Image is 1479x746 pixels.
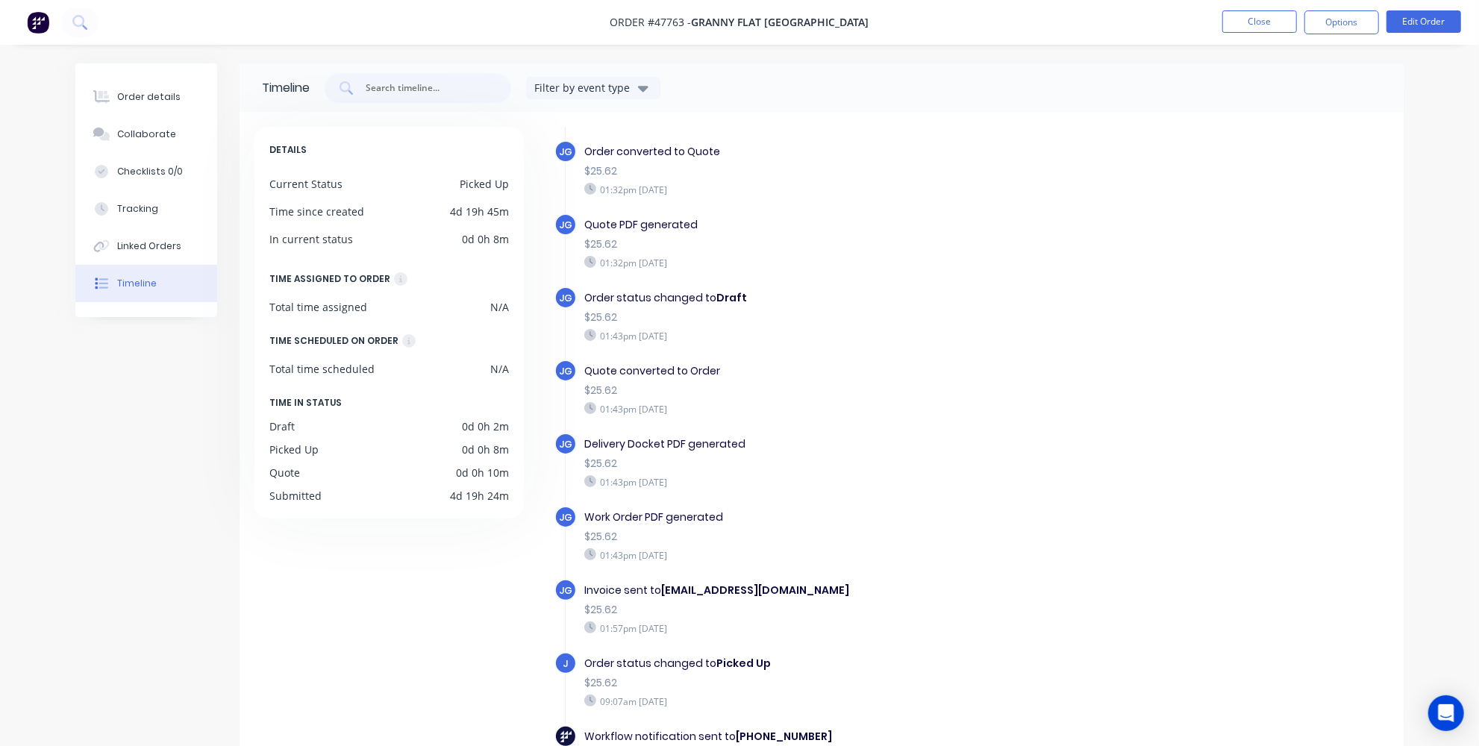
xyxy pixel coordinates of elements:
[584,602,1101,618] div: $25.62
[75,116,217,153] button: Collaborate
[364,81,488,95] input: Search timeline...
[559,364,572,378] span: JG
[490,299,509,315] div: N/A
[584,621,1101,635] div: 01:57pm [DATE]
[269,333,398,349] div: TIME SCHEDULED ON ORDER
[269,142,307,158] span: DETAILS
[584,217,1101,233] div: Quote PDF generated
[692,16,869,30] span: Granny Flat [GEOGRAPHIC_DATA]
[584,695,1101,708] div: 09:07am [DATE]
[269,176,343,192] div: Current Status
[584,529,1101,545] div: $25.62
[269,204,364,219] div: Time since created
[262,79,310,97] div: Timeline
[584,456,1101,471] div: $25.62
[716,656,771,671] b: Picked Up
[269,465,300,480] div: Quote
[460,176,509,192] div: Picked Up
[563,656,569,671] span: J
[117,165,183,178] div: Checklists 0/0
[534,80,634,95] div: Filter by event type
[584,583,1101,598] div: Invoice sent to
[462,231,509,247] div: 0d 0h 8m
[117,202,158,216] div: Tracking
[584,402,1101,416] div: 01:43pm [DATE]
[584,436,1101,452] div: Delivery Docket PDF generated
[1386,10,1461,33] button: Edit Order
[584,144,1101,160] div: Order converted to Quote
[75,190,217,228] button: Tracking
[610,16,692,30] span: Order #47763 -
[584,329,1101,342] div: 01:43pm [DATE]
[117,90,181,104] div: Order details
[584,363,1101,379] div: Quote converted to Order
[560,731,572,742] img: factory-icon.a9417b93e298b3eb004f..png
[584,236,1101,252] div: $25.62
[559,218,572,232] span: JG
[269,419,295,434] div: Draft
[584,729,1101,745] div: Workflow notification sent to
[269,361,375,377] div: Total time scheduled
[269,488,322,504] div: Submitted
[584,510,1101,525] div: Work Order PDF generated
[584,675,1101,691] div: $25.62
[462,419,509,434] div: 0d 0h 2m
[117,128,176,141] div: Collaborate
[269,442,319,457] div: Picked Up
[736,729,832,744] b: [PHONE_NUMBER]
[456,465,509,480] div: 0d 0h 10m
[716,290,747,305] b: Draft
[584,163,1101,179] div: $25.62
[584,383,1101,398] div: $25.62
[1428,695,1464,731] div: Open Intercom Messenger
[584,548,1101,562] div: 01:43pm [DATE]
[584,290,1101,306] div: Order status changed to
[269,231,353,247] div: In current status
[559,145,572,159] span: JG
[75,265,217,302] button: Timeline
[559,291,572,305] span: JG
[269,271,390,287] div: TIME ASSIGNED TO ORDER
[661,583,849,598] b: [EMAIL_ADDRESS][DOMAIN_NAME]
[584,656,1101,671] div: Order status changed to
[27,11,49,34] img: Factory
[117,277,157,290] div: Timeline
[75,78,217,116] button: Order details
[559,583,572,598] span: JG
[269,395,342,411] span: TIME IN STATUS
[490,361,509,377] div: N/A
[117,239,181,253] div: Linked Orders
[1304,10,1379,34] button: Options
[584,183,1101,196] div: 01:32pm [DATE]
[584,310,1101,325] div: $25.62
[75,228,217,265] button: Linked Orders
[584,256,1101,269] div: 01:32pm [DATE]
[584,475,1101,489] div: 01:43pm [DATE]
[462,442,509,457] div: 0d 0h 8m
[450,204,509,219] div: 4d 19h 45m
[1222,10,1297,33] button: Close
[75,153,217,190] button: Checklists 0/0
[559,437,572,451] span: JG
[269,299,367,315] div: Total time assigned
[559,510,572,524] span: JG
[450,488,509,504] div: 4d 19h 24m
[526,77,660,99] button: Filter by event type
